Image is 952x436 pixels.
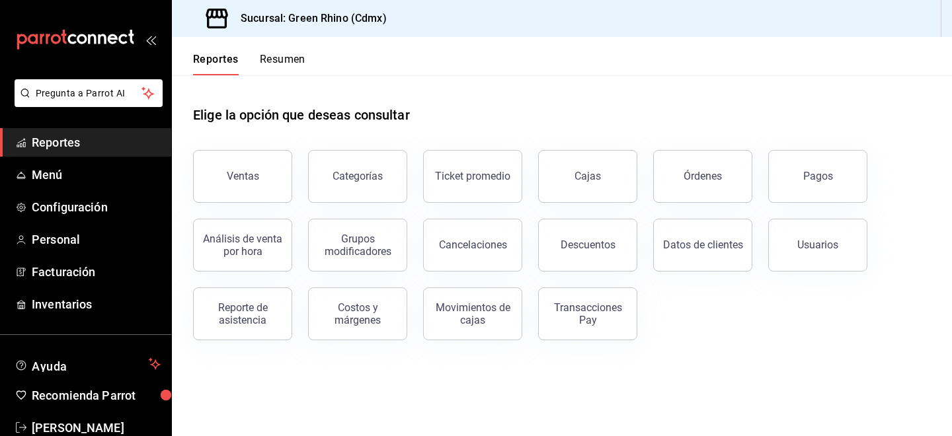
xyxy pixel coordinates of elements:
div: Pagos [803,170,833,182]
div: Usuarios [797,238,838,251]
button: open_drawer_menu [145,34,156,45]
button: Reportes [193,53,239,75]
button: Pregunta a Parrot AI [15,79,163,107]
span: Personal [32,231,161,248]
div: Movimientos de cajas [432,301,514,326]
div: Descuentos [561,238,615,251]
button: Datos de clientes [653,219,752,272]
button: Cancelaciones [423,219,522,272]
button: Pagos [768,150,867,203]
div: Cancelaciones [439,238,507,251]
button: Descuentos [538,219,637,272]
button: Órdenes [653,150,752,203]
div: Categorías [333,170,383,182]
span: Inventarios [32,295,161,313]
button: Costos y márgenes [308,287,407,340]
button: Movimientos de cajas [423,287,522,340]
span: Configuración [32,198,161,216]
button: Cajas [538,150,637,203]
span: Recomienda Parrot [32,386,161,404]
span: Menú [32,166,161,184]
button: Análisis de venta por hora [193,219,292,272]
button: Ventas [193,150,292,203]
button: Ticket promedio [423,150,522,203]
div: Reporte de asistencia [202,301,284,326]
h3: Sucursal: Green Rhino (Cdmx) [230,11,387,26]
div: Grupos modificadores [317,233,399,258]
span: Reportes [32,133,161,151]
button: Resumen [260,53,305,75]
span: Facturación [32,263,161,281]
button: Transacciones Pay [538,287,637,340]
div: navigation tabs [193,53,305,75]
div: Transacciones Pay [547,301,629,326]
div: Órdenes [684,170,722,182]
button: Reporte de asistencia [193,287,292,340]
button: Grupos modificadores [308,219,407,272]
button: Usuarios [768,219,867,272]
span: Ayuda [32,356,143,372]
div: Cajas [575,170,601,182]
div: Datos de clientes [663,238,743,251]
div: Costos y márgenes [317,301,399,326]
div: Ventas [227,170,259,182]
span: Pregunta a Parrot AI [36,87,142,100]
h1: Elige la opción que deseas consultar [193,105,410,125]
div: Ticket promedio [435,170,510,182]
a: Pregunta a Parrot AI [9,96,163,110]
button: Categorías [308,150,407,203]
div: Análisis de venta por hora [202,233,284,258]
